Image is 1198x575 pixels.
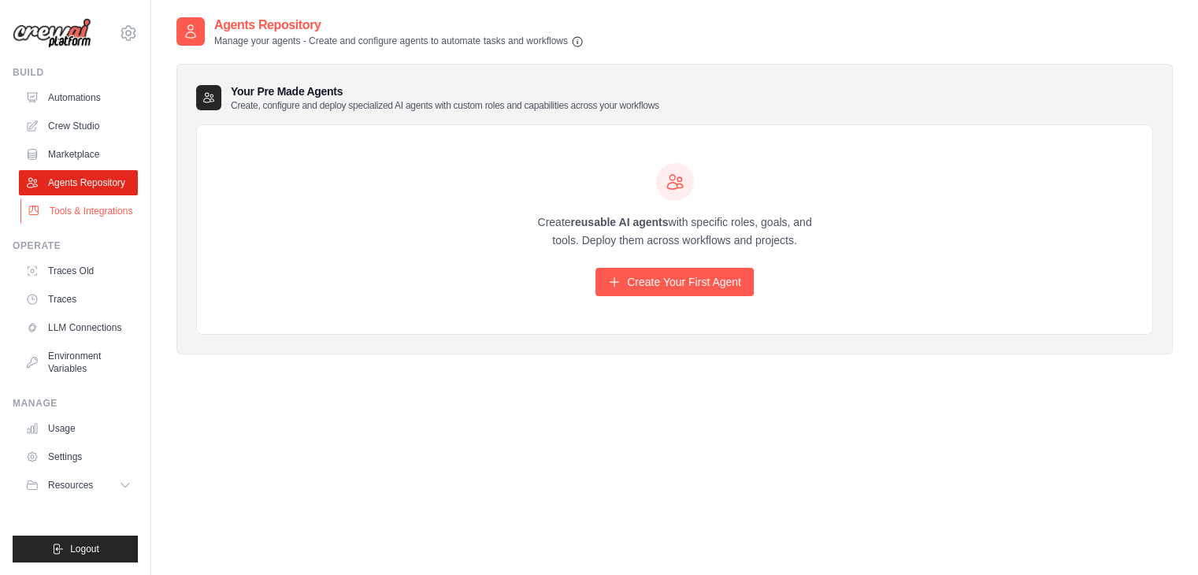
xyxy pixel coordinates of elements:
[19,473,138,498] button: Resources
[231,99,659,112] p: Create, configure and deploy specialized AI agents with custom roles and capabilities across your...
[231,83,659,112] h3: Your Pre Made Agents
[13,397,138,410] div: Manage
[570,216,668,228] strong: reusable AI agents
[48,479,93,492] span: Resources
[19,142,138,167] a: Marketplace
[13,239,138,252] div: Operate
[13,536,138,562] button: Logout
[19,113,138,139] a: Crew Studio
[19,416,138,441] a: Usage
[13,18,91,49] img: Logo
[214,35,584,48] p: Manage your agents - Create and configure agents to automate tasks and workflows
[214,16,584,35] h2: Agents Repository
[20,198,139,224] a: Tools & Integrations
[524,213,826,250] p: Create with specific roles, goals, and tools. Deploy them across workflows and projects.
[70,543,99,555] span: Logout
[19,444,138,469] a: Settings
[19,85,138,110] a: Automations
[19,170,138,195] a: Agents Repository
[19,287,138,312] a: Traces
[13,66,138,79] div: Build
[19,343,138,381] a: Environment Variables
[595,268,754,296] a: Create Your First Agent
[19,258,138,284] a: Traces Old
[19,315,138,340] a: LLM Connections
